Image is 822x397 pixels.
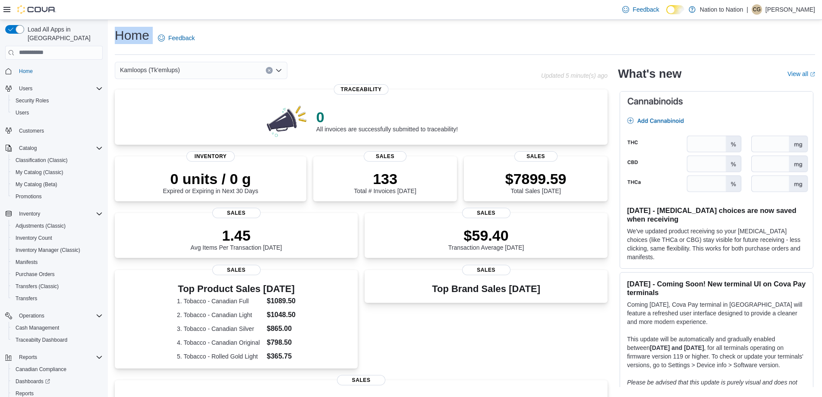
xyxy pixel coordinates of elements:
img: Cova [17,5,56,14]
a: Manifests [12,257,41,267]
dd: $365.75 [267,351,296,362]
p: 0 [316,108,458,126]
span: Inventory Manager (Classic) [12,245,103,255]
span: Users [16,109,29,116]
a: Customers [16,126,47,136]
button: Operations [16,311,48,321]
button: Users [9,107,106,119]
span: Transfers [16,295,37,302]
button: Customers [2,124,106,137]
a: Users [12,108,32,118]
span: Traceabilty Dashboard [16,337,67,343]
span: Security Roles [12,95,103,106]
span: Reports [16,352,103,362]
span: Manifests [16,259,38,266]
span: Purchase Orders [16,271,55,278]
a: Inventory Manager (Classic) [12,245,84,255]
span: Inventory Count [16,235,52,241]
p: [PERSON_NAME] [765,4,815,15]
span: Inventory Manager (Classic) [16,247,80,254]
h3: Top Product Sales [DATE] [177,284,296,294]
span: CG [753,4,761,15]
p: We've updated product receiving so your [MEDICAL_DATA] choices (like THCa or CBG) stay visible fo... [627,227,806,261]
dd: $798.50 [267,337,296,348]
span: Traceability [334,84,389,95]
span: Promotions [12,191,103,202]
span: Operations [19,312,44,319]
span: Feedback [168,34,195,42]
span: Cash Management [16,324,59,331]
span: Dashboards [16,378,50,385]
span: Canadian Compliance [12,364,103,375]
button: Traceabilty Dashboard [9,334,106,346]
button: Adjustments (Classic) [9,220,106,232]
span: Traceabilty Dashboard [12,335,103,345]
p: Coming [DATE], Cova Pay terminal in [GEOGRAPHIC_DATA] will feature a refreshed user interface des... [627,300,806,326]
button: Security Roles [9,95,106,107]
div: Expired or Expiring in Next 30 Days [163,170,258,194]
a: Transfers (Classic) [12,281,62,292]
dd: $865.00 [267,324,296,334]
div: Avg Items Per Transaction [DATE] [191,227,282,251]
div: Cam Gottfriedson [752,4,762,15]
p: This update will be automatically and gradually enabled between , for all terminals operating on ... [627,335,806,369]
span: Transfers (Classic) [16,283,59,290]
span: Inventory Count [12,233,103,243]
button: Open list of options [275,67,282,74]
img: 0 [265,103,309,138]
dt: 4. Tobacco - Canadian Original [177,338,263,347]
button: Transfers (Classic) [9,280,106,292]
button: Canadian Compliance [9,363,106,375]
span: Home [16,66,103,76]
span: Reports [19,354,37,361]
p: Updated 5 minute(s) ago [541,72,608,79]
button: Home [2,65,106,77]
span: Sales [364,151,407,162]
span: Users [19,85,32,92]
span: Load All Apps in [GEOGRAPHIC_DATA] [24,25,103,42]
button: My Catalog (Beta) [9,178,106,191]
p: 1.45 [191,227,282,244]
span: Catalog [16,143,103,153]
button: Users [16,83,36,94]
dt: 5. Tobacco - Rolled Gold Light [177,352,263,361]
span: My Catalog (Beta) [12,179,103,190]
a: Classification (Classic) [12,155,71,165]
input: Dark Mode [666,5,684,14]
button: Users [2,83,106,95]
button: Operations [2,310,106,322]
a: Adjustments (Classic) [12,221,69,231]
span: Kamloops (Tk'emlups) [120,65,180,75]
a: Canadian Compliance [12,364,70,375]
a: My Catalog (Classic) [12,167,67,178]
dd: $1048.50 [267,310,296,320]
dd: $1089.50 [267,296,296,306]
a: Feedback [154,29,198,47]
span: Cash Management [12,323,103,333]
a: Purchase Orders [12,269,58,279]
button: My Catalog (Classic) [9,166,106,178]
span: Inventory [16,209,103,219]
p: 133 [354,170,416,187]
span: Reports [16,390,34,397]
span: Promotions [16,193,42,200]
h3: [DATE] - Coming Soon! New terminal UI on Cova Pay terminals [627,279,806,297]
h1: Home [115,27,149,44]
span: Transfers (Classic) [12,281,103,292]
span: Manifests [12,257,103,267]
span: My Catalog (Classic) [16,169,63,176]
strong: [DATE] and [DATE] [650,344,704,351]
span: Home [19,68,33,75]
p: 0 units / 0 g [163,170,258,187]
p: | [746,4,748,15]
span: Canadian Compliance [16,366,66,373]
div: All invoices are successfully submitted to traceability! [316,108,458,133]
dt: 1. Tobacco - Canadian Full [177,297,263,305]
button: Cash Management [9,322,106,334]
a: Feedback [619,1,662,18]
svg: External link [810,72,815,77]
span: My Catalog (Classic) [12,167,103,178]
button: Inventory [16,209,44,219]
div: Transaction Average [DATE] [448,227,524,251]
a: Inventory Count [12,233,56,243]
